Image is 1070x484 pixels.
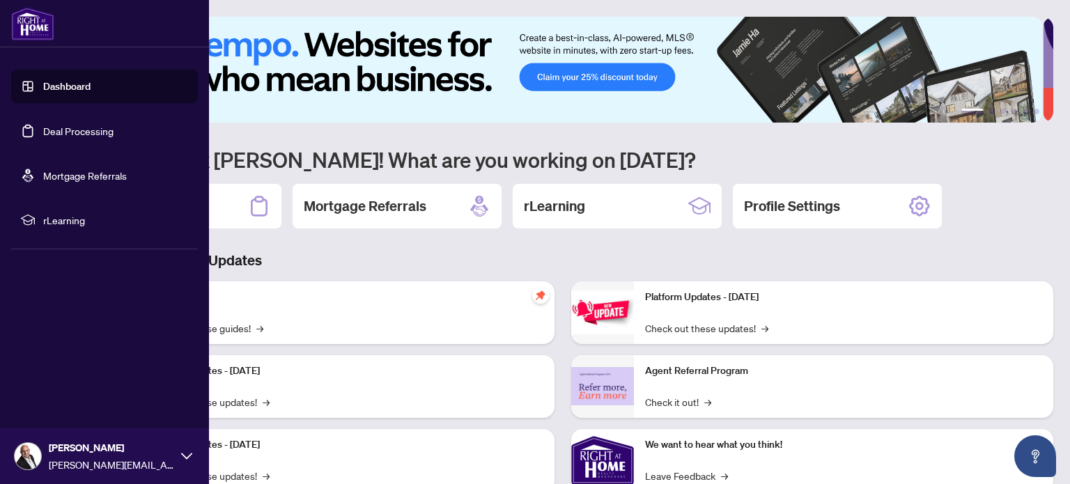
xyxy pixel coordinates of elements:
[761,320,768,336] span: →
[43,212,188,228] span: rLearning
[524,196,585,216] h2: rLearning
[15,443,41,469] img: Profile Icon
[304,196,426,216] h2: Mortgage Referrals
[43,125,114,137] a: Deal Processing
[256,320,263,336] span: →
[1034,109,1039,114] button: 6
[43,169,127,182] a: Mortgage Referrals
[961,109,984,114] button: 1
[146,364,543,379] p: Platform Updates - [DATE]
[571,290,634,334] img: Platform Updates - June 23, 2025
[1000,109,1006,114] button: 3
[645,468,728,483] a: Leave Feedback→
[72,146,1053,173] h1: Welcome back [PERSON_NAME]! What are you working on [DATE]?
[721,468,728,483] span: →
[49,457,174,472] span: [PERSON_NAME][EMAIL_ADDRESS][DOMAIN_NAME]
[72,251,1053,270] h3: Brokerage & Industry Updates
[645,394,711,409] a: Check it out!→
[645,320,768,336] a: Check out these updates!→
[43,80,91,93] a: Dashboard
[704,394,711,409] span: →
[1023,109,1028,114] button: 5
[146,290,543,305] p: Self-Help
[1011,109,1017,114] button: 4
[146,437,543,453] p: Platform Updates - [DATE]
[645,437,1042,453] p: We want to hear what you think!
[989,109,995,114] button: 2
[532,287,549,304] span: pushpin
[72,17,1043,123] img: Slide 0
[49,440,174,455] span: [PERSON_NAME]
[263,468,270,483] span: →
[263,394,270,409] span: →
[1014,435,1056,477] button: Open asap
[645,290,1042,305] p: Platform Updates - [DATE]
[11,7,54,40] img: logo
[744,196,840,216] h2: Profile Settings
[571,367,634,405] img: Agent Referral Program
[645,364,1042,379] p: Agent Referral Program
